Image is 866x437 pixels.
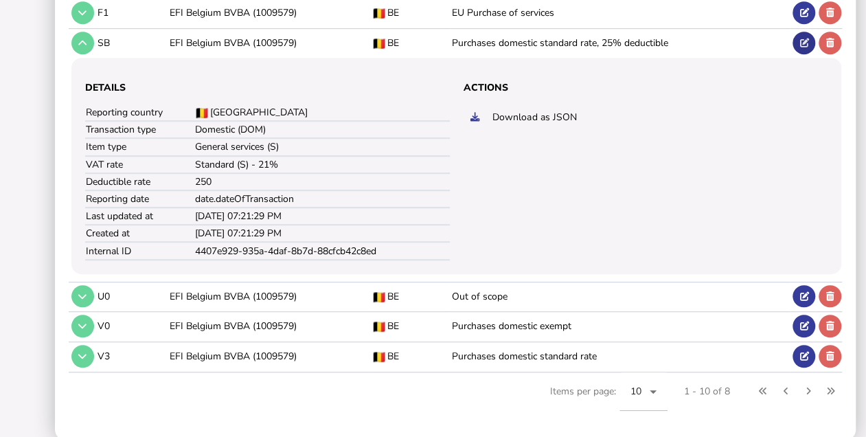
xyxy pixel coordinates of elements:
[71,285,94,308] button: Tax code details
[372,8,386,19] img: BE flag
[793,1,815,24] button: Edit tax code
[372,36,448,49] div: BE
[449,282,790,310] td: Out of scope
[619,372,668,426] mat-form-field: Change page size
[372,38,386,49] img: BE flag
[195,108,209,118] img: BE flag
[85,104,194,121] td: Reporting country
[194,121,449,138] td: Domestic (DOM)
[71,345,94,368] button: Tax code details
[194,138,449,155] td: General services (S)
[95,29,167,57] td: SB
[819,315,841,337] button: Delete tax code
[372,350,448,363] div: BE
[793,315,815,337] button: Edit tax code
[372,352,386,362] img: BE flag
[819,1,841,24] button: Delete tax code
[464,106,486,128] button: Export tax code in JSON format
[372,6,448,19] div: BE
[71,32,94,54] button: Tax code details
[793,285,815,308] button: Edit tax code
[372,322,386,332] img: BE flag
[167,342,369,370] td: EFI Belgium BVBA (1009579)
[95,282,167,310] td: U0
[372,320,448,333] div: BE
[793,32,815,54] button: Edit tax code
[167,29,369,57] td: EFI Belgium BVBA (1009579)
[492,111,828,124] div: Download as JSON
[85,190,194,208] td: Reporting date
[71,315,94,337] button: Tax code details
[95,342,167,370] td: V3
[819,380,842,403] button: Last page
[449,342,790,370] td: Purchases domestic standard rate
[194,225,449,242] td: [DATE] 07:21:29 PM
[194,190,449,208] td: date.dateOfTransaction
[95,312,167,340] td: V0
[372,290,448,303] div: BE
[819,32,841,54] button: Delete tax code
[194,104,449,121] td: [GEOGRAPHIC_DATA]
[775,380,797,403] button: Previous page
[85,225,194,242] td: Created at
[819,285,841,308] button: Delete tax code
[752,380,775,403] button: First page
[550,372,668,426] div: Items per page:
[684,385,730,398] div: 1 - 10 of 8
[71,1,94,24] button: Tax code details
[85,138,194,155] td: Item type
[85,121,194,138] td: Transaction type
[194,208,449,225] td: [DATE] 07:21:29 PM
[194,156,449,173] td: Standard (S) - 21%
[449,29,790,57] td: Purchases domestic standard rate, 25% deductible
[194,173,449,190] td: 250
[85,208,194,225] td: Last updated at
[449,312,790,340] td: Purchases domestic exempt
[464,81,828,94] h3: Actions
[630,385,642,398] span: 10
[372,292,386,302] img: BE flag
[85,156,194,173] td: VAT rate
[194,242,449,259] td: 4407e929-935a-4daf-8b7d-88cfcb42c8ed
[793,345,815,368] button: Edit tax code
[167,282,369,310] td: EFI Belgium BVBA (1009579)
[85,242,194,259] td: Internal ID
[797,380,819,403] button: Next page
[85,81,450,94] h3: Details
[85,173,194,190] td: Deductible rate
[819,345,841,368] button: Delete tax code
[167,312,369,340] td: EFI Belgium BVBA (1009579)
